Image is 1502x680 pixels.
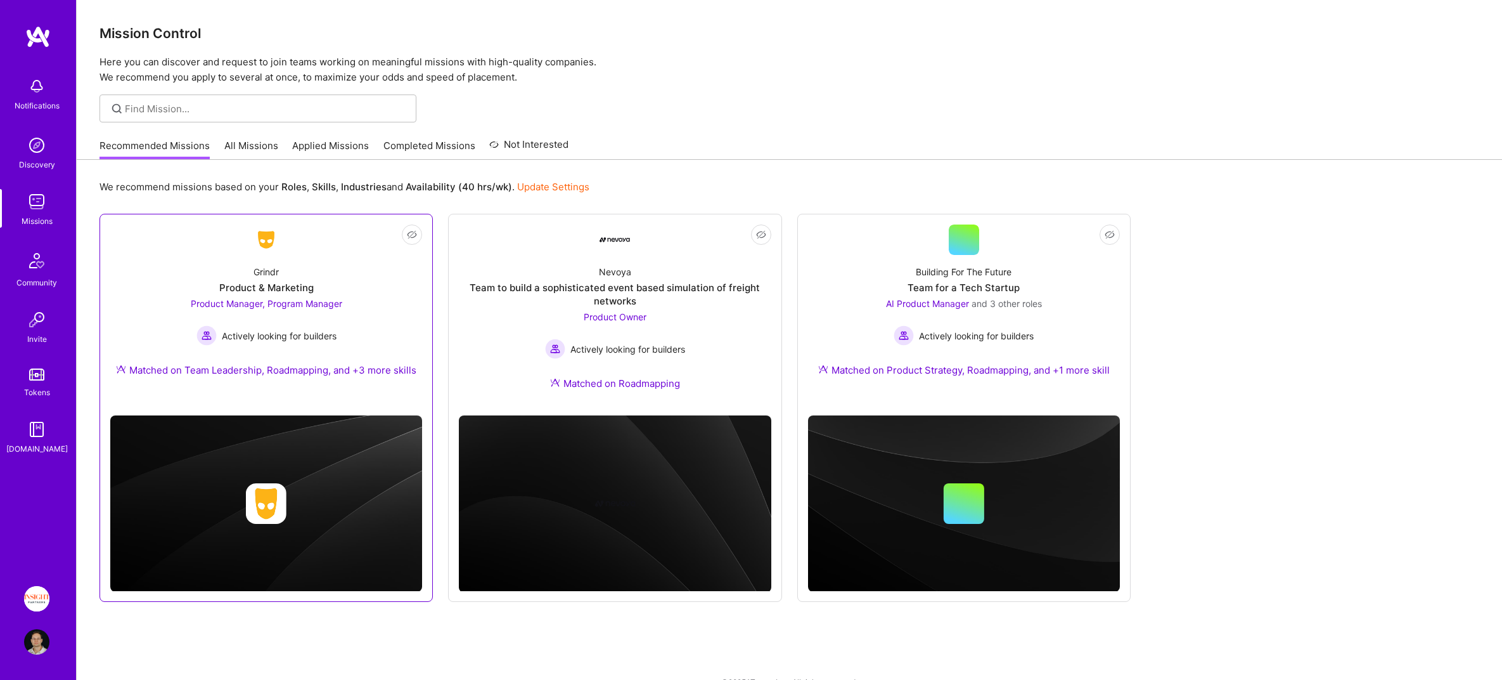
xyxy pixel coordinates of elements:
[246,483,286,524] img: Company logo
[191,298,342,309] span: Product Manager, Program Manager
[99,139,210,160] a: Recommended Missions
[894,325,914,346] img: Actively looking for builders
[818,364,828,374] img: Ateam Purple Icon
[99,55,1479,85] p: Here you can discover and request to join teams working on meaningful missions with high-quality ...
[24,386,50,399] div: Tokens
[24,133,49,158] img: discovery
[550,377,560,388] img: Ateam Purple Icon
[459,415,771,592] img: cover
[22,214,53,228] div: Missions
[886,298,969,309] span: AI Product Manager
[219,281,314,294] div: Product & Marketing
[594,483,635,524] img: Company logo
[6,442,68,455] div: [DOMAIN_NAME]
[224,139,278,160] a: All Missions
[545,339,565,359] img: Actively looking for builders
[407,230,417,240] i: icon EyeClosed
[16,276,57,289] div: Community
[808,225,1120,403] a: Building For The FutureTeam for a Tech StartupAI Product Manager and 3 other rolesActively lookin...
[19,158,55,171] div: Discovery
[116,364,126,374] img: Ateam Purple Icon
[99,180,589,193] p: We recommend missions based on your , , and .
[24,74,49,99] img: bell
[312,181,336,193] b: Skills
[600,237,630,242] img: Company Logo
[570,343,685,356] span: Actively looking for builders
[99,25,1479,41] h3: Mission Control
[222,329,337,343] span: Actively looking for builders
[292,139,369,160] a: Applied Missions
[24,307,49,332] img: Invite
[341,181,387,193] b: Industries
[550,377,680,390] div: Matched on Roadmapping
[818,363,1110,377] div: Matched on Product Strategy, Roadmapping, and +1 more skill
[916,265,1011,278] div: Building For The Future
[919,329,1034,343] span: Actively looking for builders
[406,181,512,193] b: Availability (40 hrs/wk)
[21,586,53,611] a: Insight Partners: Data & AI - Sourcing
[584,311,646,322] span: Product Owner
[972,298,1042,309] span: and 3 other roles
[1105,230,1115,240] i: icon EyeClosed
[254,265,279,278] div: Grindr
[110,101,124,116] i: icon SearchGrey
[15,99,60,112] div: Notifications
[27,332,47,346] div: Invite
[251,228,281,251] img: Company Logo
[29,369,44,381] img: tokens
[459,281,771,308] div: Team to build a sophisticated event based simulation of freight networks
[517,181,589,193] a: Update Settings
[22,245,52,276] img: Community
[908,281,1020,294] div: Team for a Tech Startup
[489,137,568,160] a: Not Interested
[24,417,49,442] img: guide book
[125,102,407,115] input: Find Mission...
[25,25,51,48] img: logo
[281,181,307,193] b: Roles
[24,189,49,214] img: teamwork
[196,325,217,346] img: Actively looking for builders
[110,225,422,403] a: Company LogoGrindrProduct & MarketingProduct Manager, Program Manager Actively looking for builde...
[808,415,1120,592] img: cover
[459,225,771,405] a: Company LogoNevoyaTeam to build a sophisticated event based simulation of freight networksProduct...
[24,586,49,611] img: Insight Partners: Data & AI - Sourcing
[756,230,766,240] i: icon EyeClosed
[24,629,49,655] img: User Avatar
[21,629,53,655] a: User Avatar
[110,415,422,592] img: cover
[116,363,416,377] div: Matched on Team Leadership, Roadmapping, and +3 more skills
[383,139,475,160] a: Completed Missions
[599,265,631,278] div: Nevoya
